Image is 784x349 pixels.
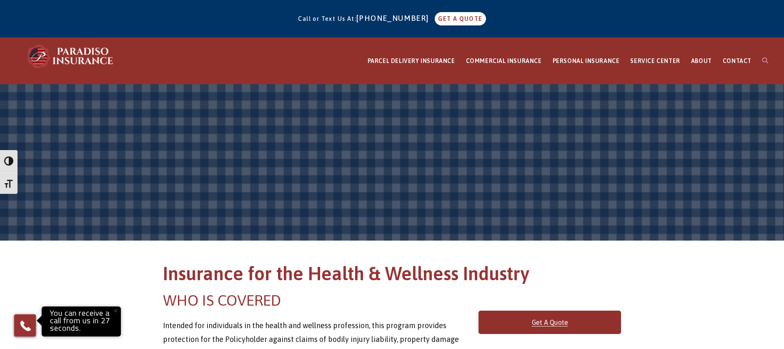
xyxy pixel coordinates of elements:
button: Close [106,301,125,320]
a: SERVICE CENTER [625,38,685,84]
span: ABOUT [691,58,712,64]
img: Phone icon [19,319,32,332]
span: CONTACT [723,58,751,64]
a: PERSONAL INSURANCE [547,38,625,84]
span: PARCEL DELIVERY INSURANCE [368,58,455,64]
span: COMMERCIAL INSURANCE [466,58,542,64]
span: PERSONAL INSURANCE [553,58,620,64]
p: You can receive a call from us in 27 seconds. [44,309,119,334]
a: ABOUT [686,38,717,84]
h1: Insurance for the Health & Wellness Industry [163,261,621,290]
a: [PHONE_NUMBER] [356,14,433,23]
a: PARCEL DELIVERY INSURANCE [362,38,461,84]
a: Get A Quote [478,311,621,334]
span: SERVICE CENTER [630,58,680,64]
a: COMMERCIAL INSURANCE [461,38,547,84]
a: GET A QUOTE [435,12,486,25]
span: Call or Text Us At: [298,15,356,22]
img: Paradiso Insurance [25,44,117,69]
h2: WHO IS COVERED [163,290,464,311]
a: CONTACT [717,38,757,84]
